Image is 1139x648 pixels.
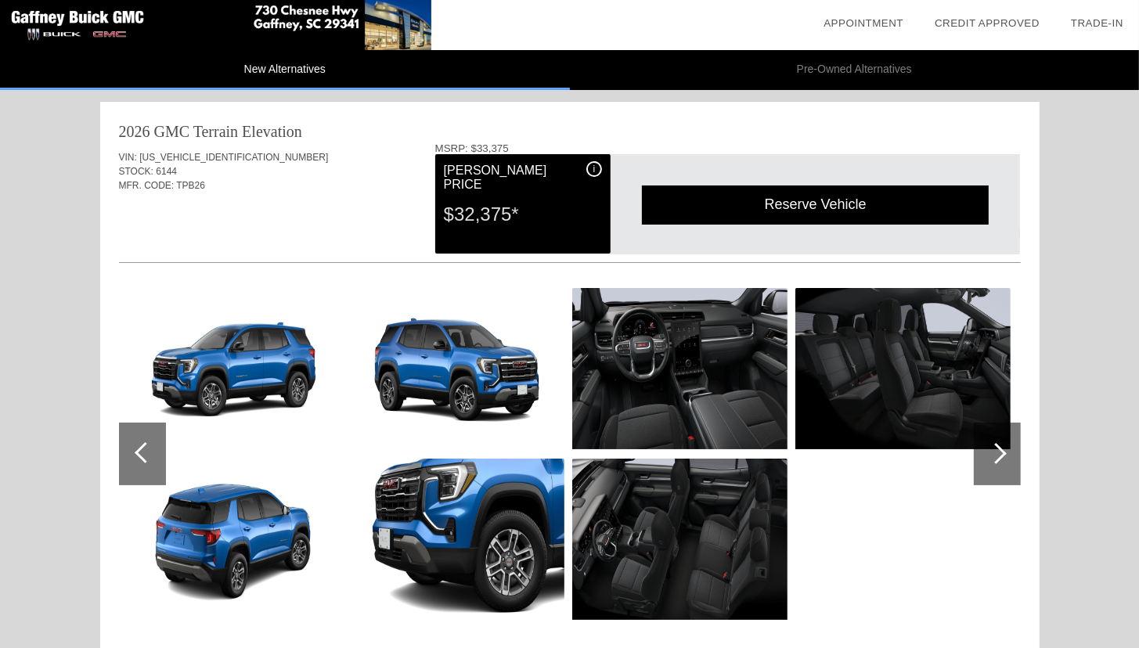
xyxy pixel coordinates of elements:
img: 3.jpg [126,459,341,620]
div: $32,375* [444,194,602,235]
span: VIN: [119,152,137,163]
span: 6144 [156,166,177,177]
div: MSRP: $33,375 [435,142,1021,154]
span: [US_VEHICLE_IDENTIFICATION_NUMBER] [139,152,328,163]
span: STOCK: [119,166,153,177]
img: 2.jpg [126,288,341,449]
a: Appointment [824,17,903,29]
img: 5.jpg [349,459,564,620]
div: Reserve Vehicle [642,185,989,224]
span: TPB26 [176,180,205,191]
div: Elevation [242,121,302,142]
div: Quoted on [DATE] 8:38:52 PM [119,216,1021,241]
img: 6.jpg [572,288,788,449]
div: 2026 GMC Terrain [119,121,239,142]
div: i [586,161,602,177]
a: Trade-In [1071,17,1123,29]
img: 7.jpg [572,459,788,620]
img: 8.jpg [795,288,1011,449]
span: MFR. CODE: [119,180,175,191]
div: [PERSON_NAME] Price [444,161,602,194]
img: 4.jpg [349,288,564,449]
a: Credit Approved [935,17,1040,29]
